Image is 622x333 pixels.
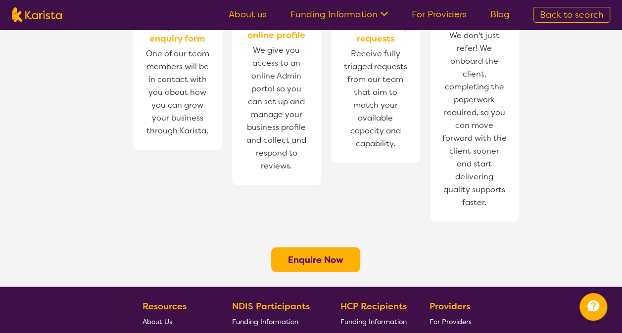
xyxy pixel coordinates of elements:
span: One of our team members will be in contact with you about how you can grow your business through ... [143,45,212,140]
a: Funding Information [290,8,388,20]
a: About us [229,8,267,20]
span: For Providers [430,317,472,326]
a: For Providers [412,8,467,20]
span: Start receiving requests [341,19,410,45]
button: Channel Menu [579,293,607,321]
span: About Us [143,317,172,326]
span: We don't just refer! We onboard the client, completing the paperwork required, so you can move fo... [440,27,509,211]
a: Back to search [533,7,610,23]
span: Funding Information [340,317,406,326]
b: Providers [430,300,470,312]
span: Funding Information [232,317,298,326]
button: Enquire Now [271,247,360,272]
a: Funding Information [232,313,317,329]
span: Receive fully triaged requests from our team that aim to match your available capacity and capabi... [341,45,410,153]
span: We give you access to an online Admin portal so you can set up and manage your business profile a... [242,42,311,175]
a: Blog [490,8,510,20]
b: HCP Recipients [340,300,406,312]
b: Resources [143,300,187,312]
a: For Providers [430,313,476,329]
img: Karista logo [12,7,62,22]
a: About Us [143,313,209,329]
a: Funding Information [340,313,406,329]
b: NDIS Participants [232,300,310,312]
span: Complete the enquiry form [143,19,212,45]
a: Enquire Now [288,253,343,265]
span: Back to search [540,9,604,21]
